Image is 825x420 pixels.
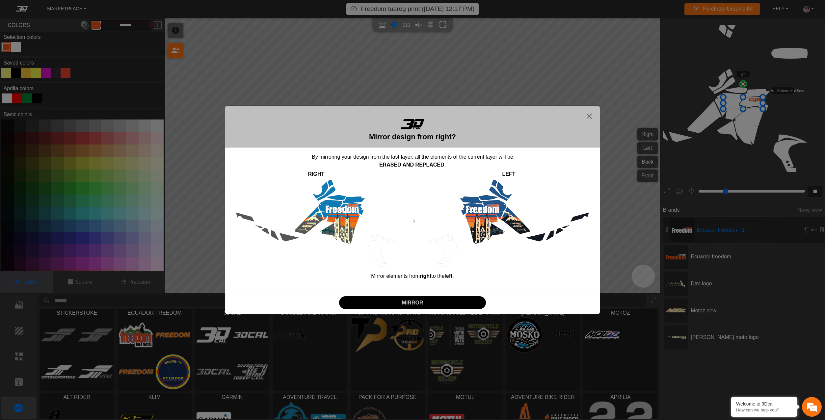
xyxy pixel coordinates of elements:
[44,195,85,215] div: FAQs
[38,77,91,140] span: We're online!
[236,170,396,178] p: RIGHT
[342,299,484,307] p: MIRROR
[420,273,432,279] strong: right
[3,171,125,195] textarea: Type your message and hit 'Enter'
[108,3,124,19] div: Minimize live chat window
[3,206,44,211] span: Conversation
[7,34,17,44] div: Navigation go back
[429,170,589,178] p: LEFT
[230,272,595,280] p: Mirror elements from to the .
[44,35,120,43] div: Chat with us now
[85,195,125,215] div: Articles
[339,296,486,309] button: MIRROR
[736,407,792,412] p: How can we help you?
[444,273,452,279] strong: left
[369,131,456,142] h5: Mirror design from right?
[230,153,595,169] div: By mirroring your design from the last layer, all the elements of the current layer will be .
[584,111,595,121] button: Close
[736,401,792,407] div: Welcome to 3Dcal
[379,162,444,168] strong: ERASED AND REPLACED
